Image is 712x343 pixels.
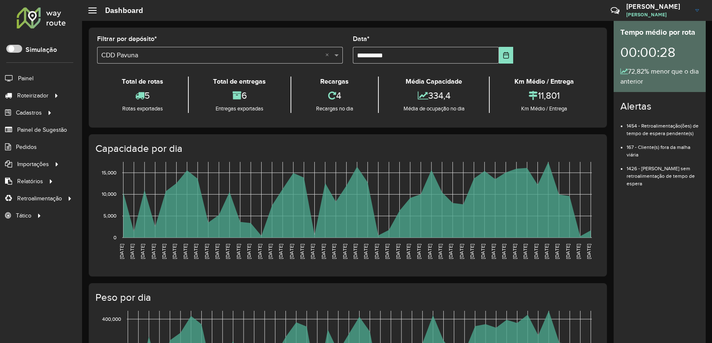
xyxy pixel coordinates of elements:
text: [DATE] [554,244,560,259]
text: [DATE] [501,244,506,259]
button: Choose Date [499,47,513,64]
div: Recargas no dia [293,105,376,113]
div: 5 [99,87,186,105]
li: 1454 - Retroalimentação(ões) de tempo de espera pendente(s) [627,116,699,137]
text: [DATE] [225,244,230,259]
text: [DATE] [522,244,528,259]
text: [DATE] [119,244,124,259]
text: 400,000 [102,316,121,322]
text: [DATE] [427,244,432,259]
div: Média Capacidade [381,77,487,87]
text: [DATE] [576,244,581,259]
div: 00:00:28 [620,38,699,67]
span: Cadastros [16,108,42,117]
div: 72,82% menor que o dia anterior [620,67,699,87]
text: [DATE] [246,244,252,259]
text: [DATE] [352,244,358,259]
a: Contato Rápido [606,2,624,20]
text: [DATE] [469,244,475,259]
text: [DATE] [586,244,591,259]
text: [DATE] [544,244,549,259]
span: Retroalimentação [17,194,62,203]
text: 15,000 [102,170,116,175]
div: Total de rotas [99,77,186,87]
li: 1426 - [PERSON_NAME] sem retroalimentação de tempo de espera [627,159,699,187]
text: [DATE] [374,244,379,259]
h4: Alertas [620,100,699,113]
h3: [PERSON_NAME] [626,3,689,10]
li: 167 - Cliente(s) fora da malha viária [627,137,699,159]
text: [DATE] [437,244,443,259]
span: Painel [18,74,33,83]
text: [DATE] [480,244,486,259]
text: 5,000 [103,213,116,218]
text: [DATE] [448,244,453,259]
text: [DATE] [384,244,390,259]
span: Painel de Sugestão [17,125,67,134]
span: Tático [16,211,31,220]
div: Entregas exportadas [191,105,289,113]
text: [DATE] [151,244,156,259]
h2: Dashboard [97,6,143,15]
div: Rotas exportadas [99,105,186,113]
text: [DATE] [491,244,496,259]
div: Média de ocupação no dia [381,105,487,113]
text: [DATE] [533,244,539,259]
label: Filtrar por depósito [97,34,157,44]
text: [DATE] [172,244,177,259]
div: 6 [191,87,289,105]
text: [DATE] [204,244,209,259]
text: [DATE] [257,244,262,259]
text: [DATE] [267,244,273,259]
text: [DATE] [331,244,337,259]
h4: Peso por dia [95,292,599,304]
text: [DATE] [299,244,305,259]
text: [DATE] [140,244,145,259]
span: Clear all [325,50,332,60]
text: [DATE] [214,244,220,259]
text: [DATE] [416,244,422,259]
text: [DATE] [512,244,517,259]
div: Km Médio / Entrega [492,105,596,113]
text: [DATE] [395,244,401,259]
text: 0 [113,235,116,240]
text: [DATE] [289,244,294,259]
h4: Capacidade por dia [95,143,599,155]
span: Pedidos [16,143,37,151]
div: Total de entregas [191,77,289,87]
text: 10,000 [102,192,116,197]
text: [DATE] [161,244,167,259]
div: Km Médio / Entrega [492,77,596,87]
text: [DATE] [182,244,188,259]
div: 334,4 [381,87,487,105]
span: Relatórios [17,177,43,186]
text: [DATE] [321,244,326,259]
span: Importações [17,160,49,169]
text: [DATE] [236,244,241,259]
text: [DATE] [310,244,315,259]
text: [DATE] [565,244,571,259]
span: [PERSON_NAME] [626,11,689,18]
text: [DATE] [129,244,135,259]
text: [DATE] [342,244,347,259]
text: [DATE] [363,244,368,259]
div: 4 [293,87,376,105]
span: Roteirizador [17,91,49,100]
label: Simulação [26,45,57,55]
text: [DATE] [278,244,283,259]
text: [DATE] [193,244,198,259]
div: Tempo médio por rota [620,27,699,38]
text: [DATE] [459,244,464,259]
label: Data [353,34,370,44]
div: Recargas [293,77,376,87]
text: [DATE] [406,244,411,259]
div: 11,801 [492,87,596,105]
